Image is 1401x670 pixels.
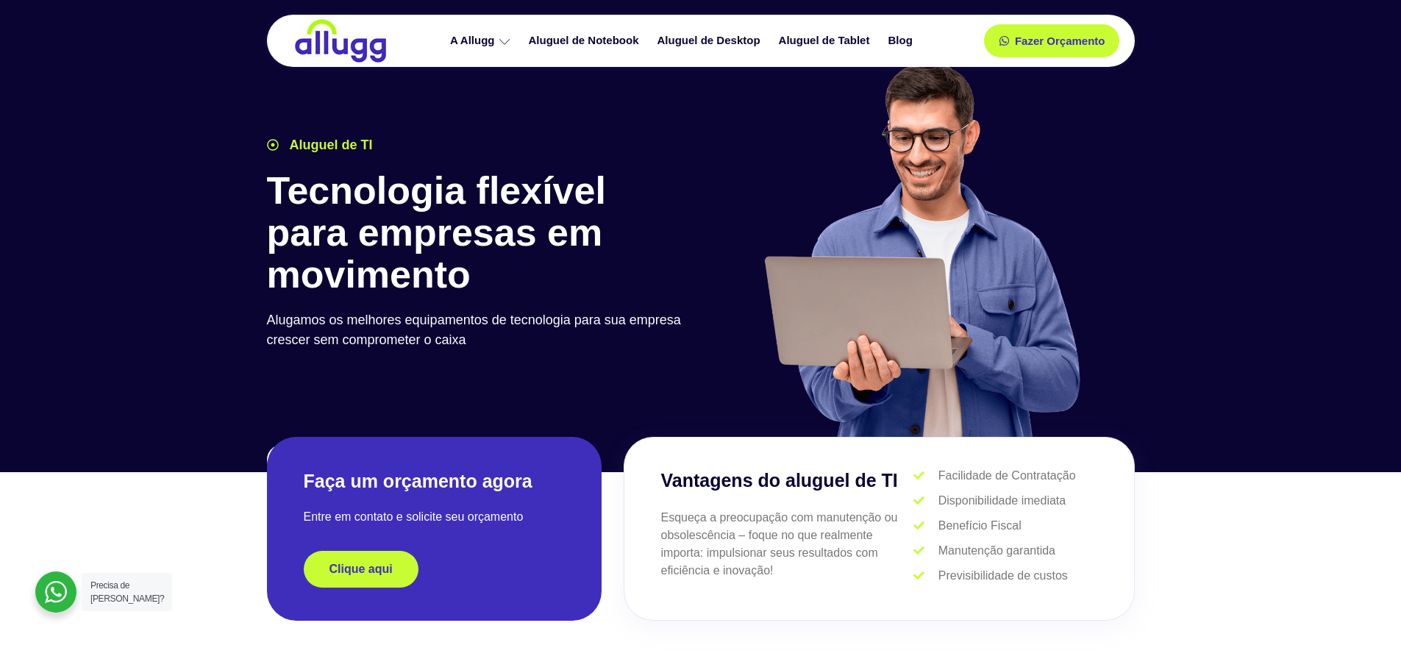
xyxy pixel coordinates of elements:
span: Facilidade de Contratação [935,467,1076,485]
span: Benefício Fiscal [935,517,1022,535]
a: Aluguel de Desktop [650,28,771,54]
a: Fazer Orçamento [984,24,1120,57]
span: Fazer Orçamento [1015,35,1105,46]
p: Esqueça a preocupação com manutenção ou obsolescência – foque no que realmente importa: impulsion... [661,509,914,580]
a: Aluguel de Tablet [771,28,881,54]
span: Aluguel de TI [286,135,373,155]
span: Clique aqui [329,563,393,575]
span: Precisa de [PERSON_NAME]? [90,580,164,604]
h3: Vantagens do aluguel de TI [661,467,914,495]
img: locação de TI é Allugg [293,18,388,63]
p: Entre em contato e solicite seu orçamento [304,508,565,526]
a: Clique aqui [304,551,418,588]
a: A Allugg [443,28,521,54]
h1: Tecnologia flexível para empresas em movimento [267,170,694,296]
img: aluguel de ti para startups [759,62,1083,437]
h2: Faça um orçamento agora [304,469,565,493]
a: Blog [880,28,923,54]
a: Aluguel de Notebook [521,28,650,54]
p: Alugamos os melhores equipamentos de tecnologia para sua empresa crescer sem comprometer o caixa [267,310,694,350]
span: Manutenção garantida [935,542,1055,560]
span: Previsibilidade de custos [935,567,1068,585]
span: Disponibilidade imediata [935,492,1066,510]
